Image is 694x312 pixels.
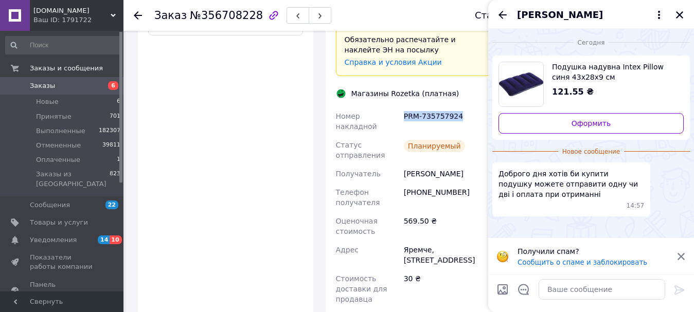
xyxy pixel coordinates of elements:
[110,170,120,188] span: 823
[33,6,111,15] span: Coverbag.ua
[518,259,647,266] button: Сообщить о спаме и заблокировать
[30,200,70,210] span: Сообщения
[499,113,684,134] a: Оформить
[110,235,121,244] span: 10
[402,269,492,308] div: 30 ₴
[402,212,492,241] div: 569.50 ₴
[102,141,120,150] span: 39811
[404,140,465,152] div: Планируемый
[30,253,95,271] span: Показатели работы компании
[336,141,385,159] span: Статус отправления
[36,112,72,121] span: Принятые
[117,155,120,164] span: 1
[36,97,59,106] span: Новые
[499,62,684,107] a: Посмотреть товар
[336,246,359,254] span: Адрес
[33,15,123,25] div: Ваш ID: 1791722
[336,217,378,235] span: Оценочная стоимость
[673,9,686,21] button: Закрыть
[134,10,142,21] div: Вернуться назад
[30,218,88,227] span: Товары и услуги
[492,37,690,47] div: 12.08.2025
[36,170,110,188] span: Заказы из [GEOGRAPHIC_DATA]
[345,58,442,66] a: Справка и условия Акции
[154,9,187,22] span: Заказ
[336,170,381,178] span: Получатель
[30,64,103,73] span: Заказы и сообщения
[496,9,509,21] button: Назад
[517,283,530,296] button: Открыть шаблоны ответов
[517,8,603,22] span: [PERSON_NAME]
[402,183,492,212] div: [PHONE_NUMBER]
[108,81,118,90] span: 6
[496,250,509,263] img: :face_with_monocle:
[30,81,55,90] span: Заказы
[349,88,462,99] div: Магазины Rozetka (платная)
[98,235,110,244] span: 14
[402,107,492,136] div: PRM-735757924
[105,200,118,209] span: 22
[336,112,377,131] span: Номер накладной
[99,126,120,136] span: 182307
[517,8,665,22] button: [PERSON_NAME]
[36,155,80,164] span: Оплаченные
[36,141,81,150] span: Отмененные
[345,34,482,55] div: Обязательно распечатайте и наклейте ЭН на посылку
[336,188,380,207] span: Телефон получателя
[30,235,77,245] span: Уведомления
[402,241,492,269] div: Яремче, [STREET_ADDRESS]
[552,62,675,82] span: Подушка надувна Intex Pillow синя 43х28х9 см
[36,126,85,136] span: Выполненные
[5,36,121,54] input: Поиск
[110,112,120,121] span: 701
[518,246,670,256] p: Получили спам?
[475,10,544,21] div: Статус заказа
[190,9,263,22] span: №356708228
[499,169,644,199] span: Доброго дня хотів би купити подушку можете отправити одну чи дві і оплата при отриманні
[499,62,543,106] img: 2482241706_w640_h640_podushka-naduvnaya-intex.jpg
[627,201,645,210] span: 14:57 12.08.2025
[552,87,594,97] span: 121.55 ₴
[30,280,95,299] span: Панель управления
[117,97,120,106] span: 6
[402,164,492,183] div: [PERSON_NAME]
[558,148,624,156] span: Новое сообщение
[574,39,609,47] span: Сегодня
[336,274,387,303] span: Стоимость доставки для продавца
